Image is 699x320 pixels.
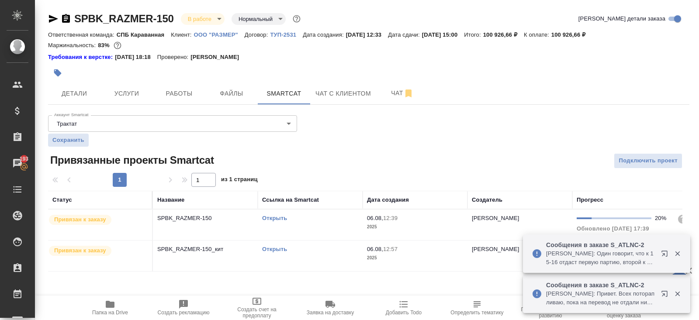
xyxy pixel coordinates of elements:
p: 100 926,66 ₽ [551,31,592,38]
button: Трактат [54,120,80,127]
p: 12:57 [383,246,398,252]
span: Создать счет на предоплату [225,306,288,319]
button: Сохранить [48,134,89,147]
span: Детали [53,88,95,99]
span: Сохранить [52,136,84,145]
span: 193 [14,155,34,163]
p: Сообщения в заказе S_ATLNC-2 [546,241,655,249]
div: Дата создания [367,196,409,204]
p: Дата сдачи: [388,31,422,38]
p: 2025 [367,223,463,231]
p: СПБ Караванная [117,31,171,38]
button: Закрыть [668,290,686,298]
span: Чат с клиентом [315,88,371,99]
button: Определить тематику [440,296,514,320]
button: Доп статусы указывают на важность/срочность заказа [291,13,302,24]
span: Работы [158,88,200,99]
a: ООО "РАЗМЕР" [194,31,245,38]
p: К оплате: [524,31,551,38]
button: Закрыть [668,250,686,258]
div: Название [157,196,184,204]
button: Добавить тэг [48,63,67,83]
p: Сообщения в заказе S_ATLNC-2 [546,281,655,289]
p: 06.08, [367,215,383,221]
button: Добавить Todo [367,296,440,320]
p: [DATE] 12:33 [346,31,388,38]
div: Прогресс [577,196,603,204]
span: [PERSON_NAME] детали заказа [578,14,665,23]
p: [PERSON_NAME] [190,53,246,62]
a: Открыть [262,215,287,221]
div: В работе [232,13,286,25]
p: [DATE] 15:00 [422,31,464,38]
button: Призвать менеджера по развитию [514,296,587,320]
button: Скопировать ссылку [61,14,71,24]
p: 100 926,66 ₽ [483,31,524,38]
p: Проверено: [157,53,191,62]
button: Создать счет на предоплату [220,296,294,320]
p: 12:39 [383,215,398,221]
span: Подключить проект [619,156,678,166]
p: Дата создания: [303,31,346,38]
button: В работе [185,15,214,23]
button: Открыть в новой вкладке [656,285,677,306]
a: SPBK_RAZMER-150 [74,13,174,24]
svg: Отписаться [403,88,414,99]
span: Обновлено [DATE] 17:39 [577,225,649,232]
p: [PERSON_NAME]: Привет. Всех поторапливаю, пока на перевод не отдали ничего. [546,289,655,307]
div: Трактат [48,115,297,132]
div: 20% [655,214,670,223]
p: Итого: [464,31,483,38]
div: Статус [52,196,72,204]
span: Создать рекламацию [158,310,210,316]
button: Подключить проект [614,153,682,169]
span: Привязанные проекты Smartcat [48,153,214,167]
span: Папка на Drive [92,310,128,316]
p: [DATE] 18:18 [115,53,157,62]
p: Клиент: [171,31,194,38]
p: 83% [98,42,111,48]
button: Нормальный [236,15,275,23]
span: из 1 страниц [221,174,258,187]
p: Привязан к заказу [54,215,106,224]
button: Создать рекламацию [147,296,220,320]
button: Папка на Drive [73,296,147,320]
span: Определить тематику [450,310,503,316]
div: В работе [181,13,225,25]
p: [PERSON_NAME] [472,215,519,221]
p: Ответственная команда: [48,31,117,38]
p: SPBK_RAZMER-150_кит [157,245,253,254]
span: Smartcat [263,88,305,99]
span: Призвать менеджера по развитию [519,306,582,319]
div: Нажми, чтобы открыть папку с инструкцией [48,53,115,62]
p: [PERSON_NAME]: Один говорит, что к 15-16 отдаст первую партию, второй к вечеру сдаст уже посущест... [546,249,655,267]
span: Услуги [106,88,148,99]
p: SPBK_RAZMER-150 [157,214,253,223]
p: Договор: [245,31,270,38]
a: Открыть [262,246,287,252]
span: Чат [381,88,423,99]
p: 06.08, [367,246,383,252]
p: Привязан к заказу [54,246,106,255]
button: Скопировать ссылку для ЯМессенджера [48,14,59,24]
button: 14160.16 RUB; [112,40,123,51]
button: Открыть в новой вкладке [656,245,677,266]
a: ТУП-2531 [270,31,303,38]
span: Заявка на доставку [307,310,354,316]
a: 193 [2,152,33,174]
span: Файлы [211,88,253,99]
a: Требования к верстке: [48,53,115,62]
p: 2025 [367,254,463,262]
p: [PERSON_NAME] [472,246,519,252]
button: Заявка на доставку [294,296,367,320]
p: Маржинальность: [48,42,98,48]
span: Добавить Todo [386,310,422,316]
div: Ссылка на Smartcat [262,196,319,204]
div: Создатель [472,196,502,204]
